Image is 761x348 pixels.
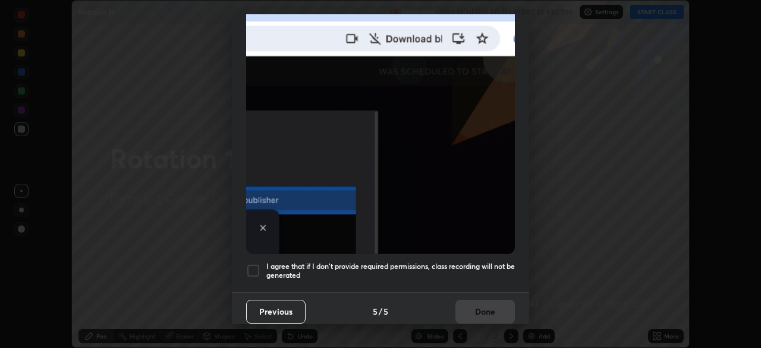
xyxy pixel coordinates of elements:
[266,262,515,280] h5: I agree that if I don't provide required permissions, class recording will not be generated
[246,300,306,324] button: Previous
[379,305,382,318] h4: /
[373,305,378,318] h4: 5
[383,305,388,318] h4: 5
